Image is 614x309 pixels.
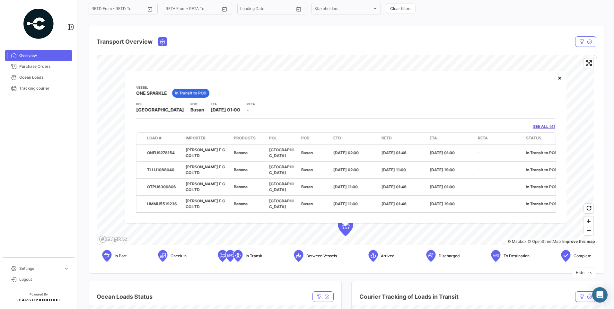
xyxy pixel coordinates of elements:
span: [DATE] 11:00 [333,201,358,206]
span: In Transit to POD [526,184,557,189]
span: In Transit to POD [175,90,206,96]
span: Load # [147,135,162,141]
div: Map marker [338,217,353,236]
span: Overview [19,53,69,58]
datatable-header-cell: RETD [379,132,427,144]
span: [GEOGRAPHIC_DATA] [269,147,294,158]
span: Tracking courier [19,85,69,91]
button: Close popup [553,71,566,84]
span: In Transit to POD [526,201,557,206]
datatable-header-cell: RETA [475,132,523,144]
span: Busan [301,150,313,155]
a: Overview [5,50,72,61]
span: Busan [301,167,313,172]
span: [GEOGRAPHIC_DATA] [269,164,294,175]
span: [DATE] 02:00 [333,167,359,172]
span: POL [269,135,277,141]
button: Zoom out [584,226,593,235]
span: Ocean Loads [19,75,69,80]
app-card-info-title: POD [190,102,204,107]
span: Complete [574,253,591,259]
span: To Destination [504,253,530,259]
datatable-header-cell: ETA [427,132,475,144]
datatable-header-cell: POL [267,132,299,144]
span: - [478,184,480,189]
button: Open calendar [294,4,303,14]
span: Banana [234,150,248,155]
span: [DATE] 01:46 [382,184,407,189]
datatable-header-cell: POD [299,132,331,144]
a: Ocean Loads [5,72,72,83]
button: Zoom in [584,216,593,226]
span: RETA [478,135,488,141]
span: Logout [19,277,69,282]
datatable-header-cell: ETD [331,132,379,144]
input: From [240,7,249,12]
span: [DATE] 01:46 [382,150,407,155]
span: Check In [171,253,187,259]
input: To [254,7,279,12]
h4: Courier Tracking of Loads in Transit [359,292,459,301]
span: [DATE] 01:00 [430,184,455,189]
span: - [247,107,249,112]
span: [PERSON_NAME] F C CO LTD [186,147,225,158]
span: Banana [234,167,248,172]
app-card-info-title: POL [136,102,184,107]
span: expand_more [64,266,69,271]
span: [DATE] 01:46 [382,201,407,206]
canvas: Map [97,55,594,245]
span: [DATE] 01:00 [211,107,240,112]
a: Purchase Orders [5,61,72,72]
span: [PERSON_NAME] F C CO LTD [186,198,225,209]
span: Busan [190,107,204,113]
h4: Transport Overview [97,37,153,46]
div: TLLU1088040 [147,167,180,172]
span: Importer [186,135,206,141]
button: Ocean [158,38,167,46]
button: Enter fullscreen [584,58,593,68]
span: [DATE] 19:00 [430,201,455,206]
span: Busan [301,201,313,206]
datatable-header-cell: Status [523,132,564,144]
span: Banana [234,184,248,189]
datatable-header-cell: Load # [145,132,183,144]
h4: Ocean Loads Status [97,292,153,301]
span: - [478,167,480,172]
span: Products [234,135,256,141]
div: HMMU5519236 [147,201,180,207]
button: Open calendar [145,4,155,14]
a: Mapbox logo [99,235,127,243]
input: From [92,7,101,12]
span: In Transit to POD [526,150,557,155]
span: Between Vessels [306,253,337,259]
a: Mapbox [507,239,526,244]
span: [PERSON_NAME] F C CO LTD [186,164,225,175]
span: ETD [333,135,341,141]
span: [DATE] 11:00 [333,184,358,189]
app-card-info-title: RETA [247,102,255,107]
span: [GEOGRAPHIC_DATA] [136,107,184,113]
div: ONEU9278154 [147,150,180,155]
span: Arrived [381,253,395,259]
app-card-info-title: Vessel [136,85,167,90]
span: - [478,150,480,155]
app-card-info-title: ETA [211,102,240,107]
span: Banana [234,201,248,206]
a: OpenStreetMap [528,239,561,244]
datatable-header-cell: Products [231,132,267,144]
div: OTPU6306806 [147,184,180,190]
span: Status [526,135,541,141]
span: [GEOGRAPHIC_DATA] [269,198,294,209]
button: Clear filters [386,3,416,14]
span: In Port [115,253,127,259]
input: To [105,7,131,12]
span: [DATE] 19:00 [430,167,455,172]
span: [GEOGRAPHIC_DATA] [269,181,294,192]
span: [DATE] 11:00 [382,167,406,172]
a: Map feedback [562,239,595,244]
span: Settings [19,266,61,271]
span: POD [301,135,310,141]
span: Stakeholders [314,7,372,12]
